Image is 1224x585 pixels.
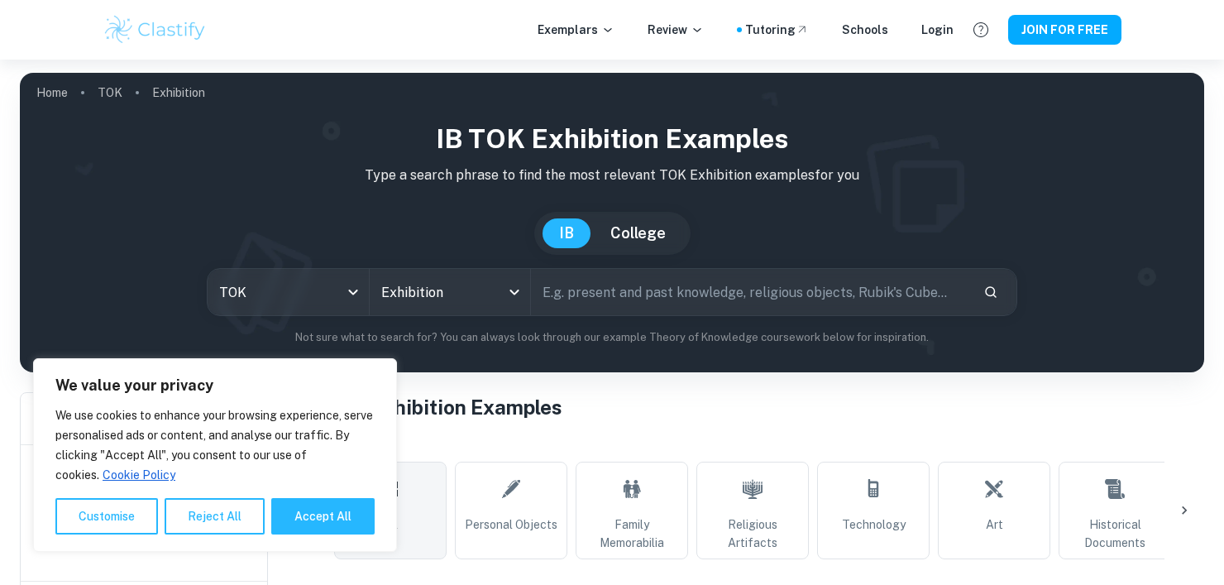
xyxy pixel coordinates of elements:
[370,269,531,315] div: Exhibition
[531,269,970,315] input: E.g. present and past knowledge, religious objects, Rubik's Cube...
[1008,15,1121,45] button: JOIN FOR FREE
[294,392,1204,422] h1: All TOK Exhibition Examples
[152,84,205,102] p: Exhibition
[745,21,809,39] a: Tutoring
[986,515,1003,534] span: Art
[465,515,557,534] span: Personal Objects
[55,405,375,485] p: We use cookies to enhance your browsing experience, serve personalised ads or content, and analys...
[33,119,1191,159] h1: IB TOK Exhibition examples
[538,21,614,39] p: Exemplars
[648,21,704,39] p: Review
[55,376,375,396] p: We value your privacy
[98,81,122,104] a: TOK
[208,269,369,315] div: TOK
[271,498,375,535] button: Accept All
[583,515,681,552] span: Family Memorabilia
[165,498,265,535] button: Reject All
[33,165,1191,185] p: Type a search phrase to find the most relevant TOK Exhibition examples for you
[33,358,397,552] div: We value your privacy
[103,13,208,46] img: Clastify logo
[20,73,1204,372] img: profile cover
[1066,515,1164,552] span: Historical Documents
[55,498,158,535] button: Customise
[543,218,590,248] button: IB
[842,515,906,534] span: Technology
[102,468,176,482] a: Cookie Policy
[36,81,68,104] a: Home
[977,278,1005,306] button: Search
[33,329,1191,346] p: Not sure what to search for? You can always look through our example Theory of Knowledge coursewo...
[967,16,995,44] button: Help and Feedback
[704,515,801,552] span: Religious Artifacts
[921,21,954,39] a: Login
[294,435,1204,455] h6: Topic
[594,218,682,248] button: College
[842,21,888,39] a: Schools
